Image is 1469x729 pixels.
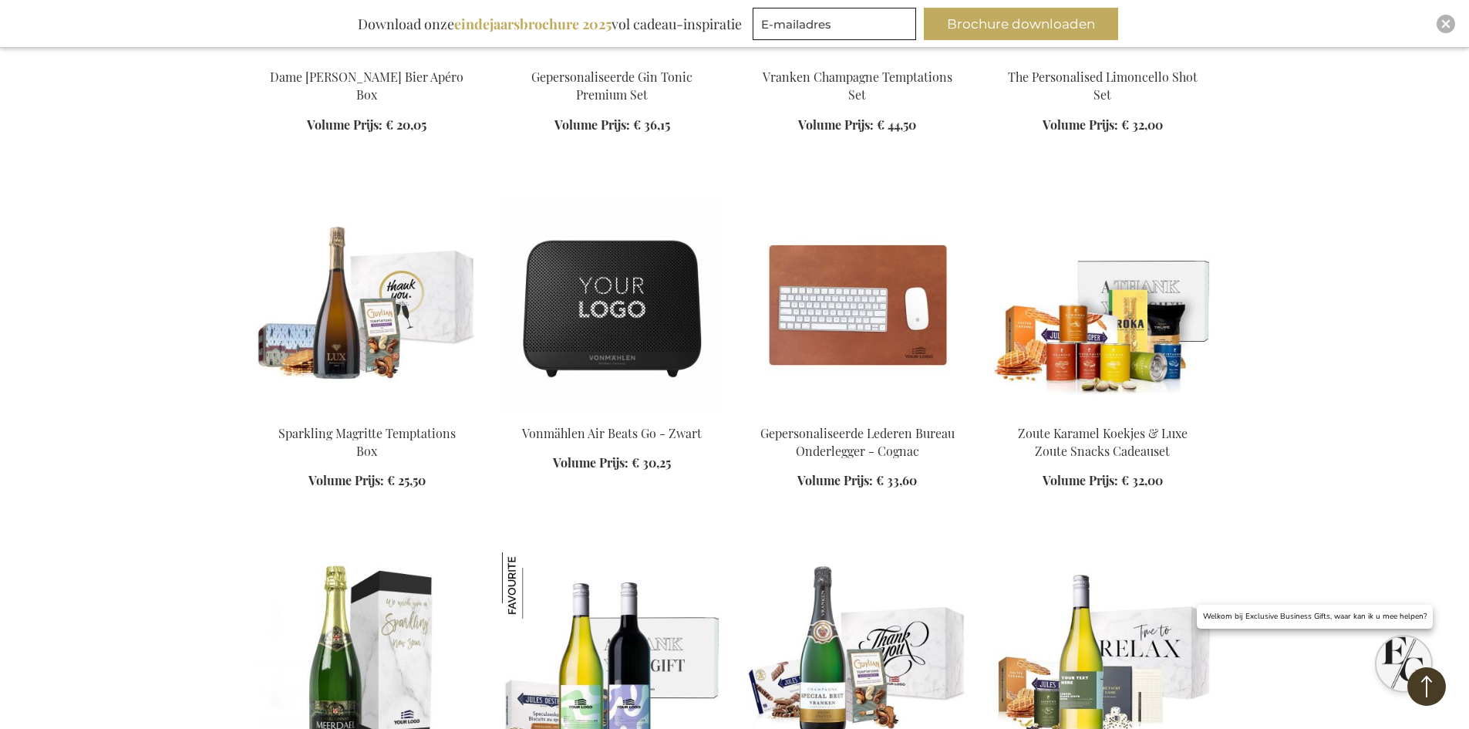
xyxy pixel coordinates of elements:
[502,196,723,412] img: Vonmahlen Air Beats GO
[257,49,477,64] a: Dame Jeanne Champagne Beer Apéro Box
[1043,116,1163,134] a: Volume Prijs: € 32,00
[502,552,568,619] img: The Ultimate Wine & Chocolate Set
[763,69,952,103] a: Vranken Champagne Temptations Set
[992,49,1213,64] a: The Personalised Limoncello Shot Set
[553,454,671,472] a: Volume Prijs: € 30,25
[877,116,916,133] span: € 44,50
[307,116,426,134] a: Volume Prijs: € 20,05
[1018,425,1188,459] a: Zoute Karamel Koekjes & Luxe Zoute Snacks Cadeauset
[257,196,477,412] img: Sparkling Margritte Temptations Box
[554,116,630,133] span: Volume Prijs:
[632,454,671,471] span: € 30,25
[992,406,1213,420] a: Salted Caramel Biscuits & Luxury Salty Snacks Gift Set
[270,69,463,103] a: Dame [PERSON_NAME] Bier Apéro Box
[760,425,955,459] a: Gepersonaliseerde Lederen Bureau Onderlegger - Cognac
[1121,116,1163,133] span: € 32,00
[502,49,723,64] a: GEPERSONALISEERDE GIN TONIC COCKTAIL SET
[308,472,426,490] a: Volume Prijs: € 25,50
[257,406,477,420] a: Sparkling Margritte Temptations Box
[753,8,921,45] form: marketing offers and promotions
[798,116,874,133] span: Volume Prijs:
[992,196,1213,412] img: Salted Caramel Biscuits & Luxury Salty Snacks Gift Set
[876,472,917,488] span: € 33,60
[1008,69,1198,103] a: The Personalised Limoncello Shot Set
[1441,19,1450,29] img: Close
[531,69,692,103] a: Gepersonaliseerde Gin Tonic Premium Set
[1043,472,1118,488] span: Volume Prijs:
[387,472,426,488] span: € 25,50
[747,406,968,420] a: Personalised Leather Desk Pad - Cognac
[747,196,968,412] img: Personalised Leather Desk Pad - Cognac
[747,49,968,64] a: Vranken Champagne Temptations Set
[502,406,723,420] a: Vonmahlen Air Beats GO
[798,116,916,134] a: Volume Prijs: € 44,50
[1043,116,1118,133] span: Volume Prijs:
[386,116,426,133] span: € 20,05
[308,472,384,488] span: Volume Prijs:
[454,15,612,33] b: eindejaarsbrochure 2025
[278,425,456,459] a: Sparkling Magritte Temptations Box
[633,116,670,133] span: € 36,15
[553,454,628,471] span: Volume Prijs:
[1043,472,1163,490] a: Volume Prijs: € 32,00
[307,116,382,133] span: Volume Prijs:
[522,425,702,441] a: Vonmählen Air Beats Go - Zwart
[554,116,670,134] a: Volume Prijs: € 36,15
[924,8,1118,40] button: Brochure downloaden
[351,8,749,40] div: Download onze vol cadeau-inspiratie
[1121,472,1163,488] span: € 32,00
[753,8,916,40] input: E-mailadres
[797,472,917,490] a: Volume Prijs: € 33,60
[1437,15,1455,33] div: Close
[797,472,873,488] span: Volume Prijs:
